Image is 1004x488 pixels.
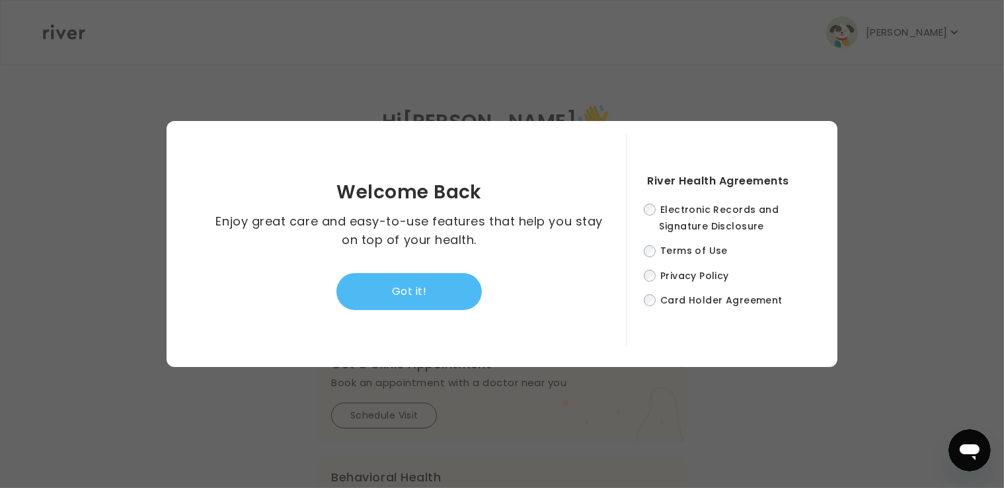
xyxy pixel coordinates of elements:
button: Got it! [336,273,482,310]
iframe: Button to launch messaging window [948,429,991,471]
span: Terms of Use [660,245,728,258]
h3: Welcome Back [336,183,482,202]
span: Privacy Policy [660,269,729,282]
h4: River Health Agreements [648,172,812,190]
span: Electronic Records and Signature Disclosure [660,203,779,233]
span: Card Holder Agreement [660,294,783,307]
p: Enjoy great care and easy-to-use features that help you stay on top of your health. [215,212,604,249]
